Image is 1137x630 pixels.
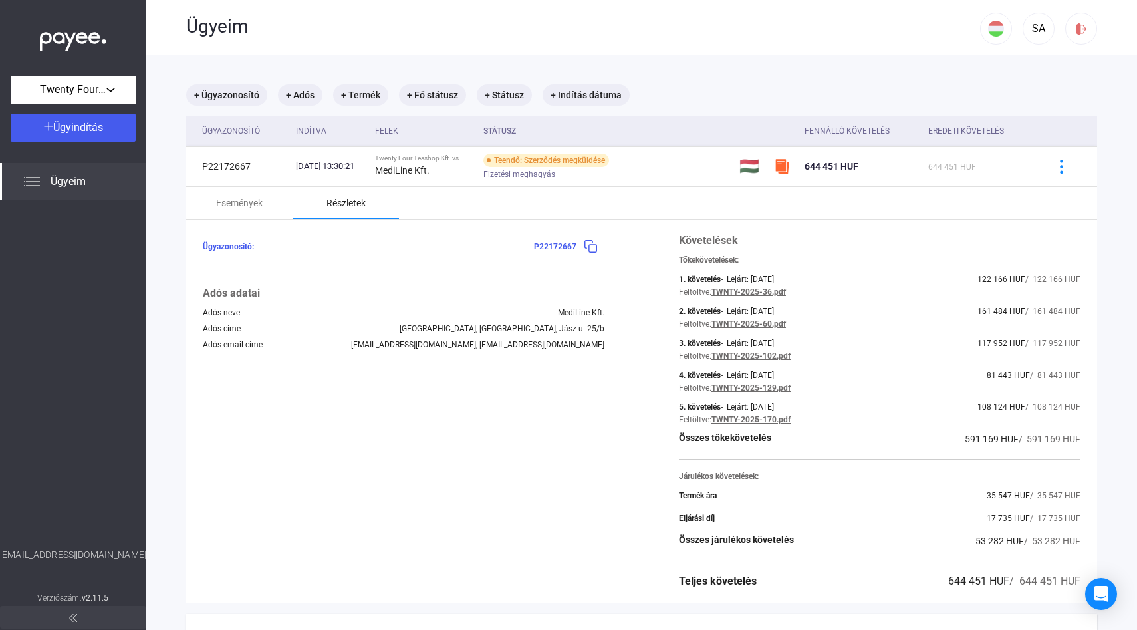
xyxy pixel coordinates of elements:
span: 17 735 HUF [987,514,1030,523]
a: TWNTY-2025-102.pdf [711,351,791,361]
mat-chip: + Fő státusz [399,84,466,106]
td: 🇭🇺 [734,146,769,186]
button: Ügyindítás [11,114,136,142]
span: Ügyeim [51,174,86,190]
div: - Lejárt: [DATE] [721,402,774,412]
img: arrow-double-left-grey.svg [69,614,77,622]
div: [EMAIL_ADDRESS][DOMAIN_NAME], [EMAIL_ADDRESS][DOMAIN_NAME] [351,340,604,349]
span: / 644 451 HUF [1009,575,1080,587]
span: / 53 282 HUF [1024,536,1080,546]
div: 1. követelés [679,275,721,284]
span: 108 124 HUF [977,402,1025,412]
div: Összes tőkekövetelés [679,431,771,447]
a: TWNTY-2025-170.pdf [711,415,791,424]
span: 117 952 HUF [977,339,1025,348]
span: / 17 735 HUF [1030,514,1080,523]
span: 644 451 HUF [948,575,1009,587]
div: Adós címe [203,324,241,333]
span: / 35 547 HUF [1030,491,1080,500]
a: TWNTY-2025-60.pdf [711,319,786,329]
div: 5. követelés [679,402,721,412]
div: - Lejárt: [DATE] [721,275,774,284]
div: Feltöltve: [679,319,711,329]
div: Feltöltve: [679,287,711,297]
div: Felek [375,123,398,139]
div: Feltöltve: [679,415,711,424]
mat-chip: + Státusz [477,84,532,106]
div: MediLine Kft. [558,308,604,317]
button: more-blue [1047,152,1075,180]
img: plus-white.svg [44,122,53,131]
img: szamlazzhu-mini [774,158,790,174]
span: / 122 166 HUF [1025,275,1080,284]
span: P22172667 [534,242,576,251]
div: Open Intercom Messenger [1085,578,1117,610]
div: Adós neve [203,308,240,317]
div: Eredeti követelés [928,123,1031,139]
span: 122 166 HUF [977,275,1025,284]
img: more-blue [1055,160,1069,174]
div: Fennálló követelés [805,123,918,139]
span: 161 484 HUF [977,307,1025,316]
button: Twenty Four Teashop Kft. [11,76,136,104]
td: P22172667 [186,146,291,186]
div: Eredeti követelés [928,123,1004,139]
div: - Lejárt: [DATE] [721,339,774,348]
button: copy-blue [576,233,604,261]
div: Teendő: Szerződés megküldése [483,154,609,167]
a: TWNTY-2025-129.pdf [711,383,791,393]
div: Indítva [296,123,326,139]
span: Twenty Four Teashop Kft. [40,82,106,98]
button: HU [980,13,1012,45]
img: copy-blue [584,239,598,253]
span: 53 282 HUF [975,536,1024,546]
span: 644 451 HUF [928,162,976,172]
span: / 81 443 HUF [1030,371,1080,380]
button: logout-red [1065,13,1097,45]
div: Fennálló követelés [805,123,890,139]
div: 4. követelés [679,371,721,380]
div: - Lejárt: [DATE] [721,307,774,316]
strong: v2.11.5 [82,593,109,603]
mat-chip: + Ügyazonosító [186,84,267,106]
span: / 117 952 HUF [1025,339,1080,348]
div: SA [1027,21,1050,37]
mat-chip: + Indítás dátuma [543,84,630,106]
div: Járulékos követelések: [679,472,1080,481]
div: Események [216,195,263,211]
span: 81 443 HUF [987,371,1030,380]
div: [DATE] 13:30:21 [296,160,364,173]
div: [GEOGRAPHIC_DATA], [GEOGRAPHIC_DATA], Jász u. 25/b [400,324,604,333]
th: Státusz [478,116,733,146]
img: white-payee-white-dot.svg [40,25,106,52]
div: Követelések [679,233,1080,249]
img: list.svg [24,174,40,190]
div: Teljes követelés [679,573,757,589]
strong: MediLine Kft. [375,165,430,176]
mat-chip: + Adós [278,84,322,106]
span: 35 547 HUF [987,491,1030,500]
div: Ügyeim [186,15,980,38]
span: Ügyindítás [53,121,103,134]
img: HU [988,21,1004,37]
div: Részletek [326,195,366,211]
div: Indítva [296,123,364,139]
div: Összes járulékos követelés [679,533,794,549]
button: SA [1023,13,1055,45]
div: Termék ára [679,491,717,500]
img: logout-red [1074,22,1088,36]
div: Ügyazonosító [202,123,260,139]
div: Ügyazonosító [202,123,285,139]
a: TWNTY-2025-36.pdf [711,287,786,297]
span: 644 451 HUF [805,161,858,172]
span: Fizetési meghagyás [483,166,555,182]
div: Tőkekövetelések: [679,255,1080,265]
div: Felek [375,123,473,139]
div: Adós adatai [203,285,604,301]
span: / 108 124 HUF [1025,402,1080,412]
span: Ügyazonosító: [203,242,254,251]
div: - Lejárt: [DATE] [721,371,774,380]
div: Eljárási díj [679,514,715,523]
span: / 591 169 HUF [1019,434,1080,444]
div: Twenty Four Teashop Kft. vs [375,154,473,162]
